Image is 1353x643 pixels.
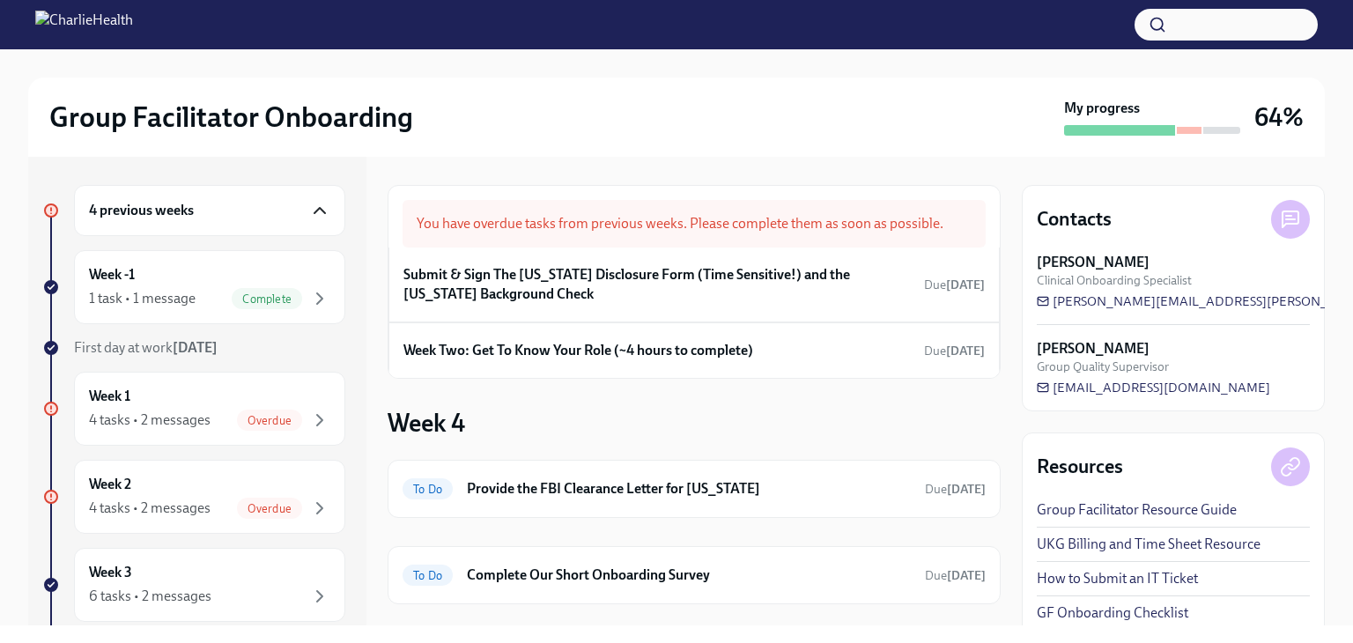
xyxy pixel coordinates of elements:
[173,339,218,356] strong: [DATE]
[42,338,345,358] a: First day at work[DATE]
[925,567,986,584] span: October 14th, 2025 09:00
[232,292,302,306] span: Complete
[1037,272,1192,289] span: Clinical Onboarding Specialist
[1037,500,1237,520] a: Group Facilitator Resource Guide
[924,343,985,359] span: September 16th, 2025 09:00
[42,372,345,446] a: Week 14 tasks • 2 messagesOverdue
[89,387,130,406] h6: Week 1
[89,410,211,430] div: 4 tasks • 2 messages
[1064,99,1140,118] strong: My progress
[946,277,985,292] strong: [DATE]
[1037,379,1270,396] a: [EMAIL_ADDRESS][DOMAIN_NAME]
[925,568,986,583] span: Due
[1037,206,1112,233] h4: Contacts
[467,565,911,585] h6: Complete Our Short Onboarding Survey
[1254,101,1304,133] h3: 64%
[1037,603,1188,623] a: GF Onboarding Checklist
[403,200,986,248] div: You have overdue tasks from previous weeks. Please complete them as soon as possible.
[1037,454,1123,480] h4: Resources
[924,277,985,292] span: Due
[89,201,194,220] h6: 4 previous weeks
[89,289,196,308] div: 1 task • 1 message
[388,407,465,439] h3: Week 4
[237,502,302,515] span: Overdue
[89,587,211,606] div: 6 tasks • 2 messages
[49,100,413,135] h2: Group Facilitator Onboarding
[403,262,985,307] a: Submit & Sign The [US_STATE] Disclosure Form (Time Sensitive!) and the [US_STATE] Background Chec...
[1037,569,1198,588] a: How to Submit an IT Ticket
[403,475,986,503] a: To DoProvide the FBI Clearance Letter for [US_STATE]Due[DATE]
[1037,253,1150,272] strong: [PERSON_NAME]
[403,561,986,589] a: To DoComplete Our Short Onboarding SurveyDue[DATE]
[35,11,133,39] img: CharlieHealth
[89,475,131,494] h6: Week 2
[1037,535,1261,554] a: UKG Billing and Time Sheet Resource
[925,482,986,497] span: Due
[467,479,911,499] h6: Provide the FBI Clearance Letter for [US_STATE]
[924,344,985,358] span: Due
[403,569,453,582] span: To Do
[946,344,985,358] strong: [DATE]
[42,460,345,534] a: Week 24 tasks • 2 messagesOverdue
[947,482,986,497] strong: [DATE]
[89,499,211,518] div: 4 tasks • 2 messages
[403,341,753,360] h6: Week Two: Get To Know Your Role (~4 hours to complete)
[403,265,917,304] h6: Submit & Sign The [US_STATE] Disclosure Form (Time Sensitive!) and the [US_STATE] Background Check
[403,483,453,496] span: To Do
[89,563,132,582] h6: Week 3
[74,185,345,236] div: 4 previous weeks
[1037,358,1169,375] span: Group Quality Supervisor
[924,277,985,293] span: September 11th, 2025 09:00
[1037,339,1150,358] strong: [PERSON_NAME]
[925,481,986,498] span: October 8th, 2025 09:00
[74,339,218,356] span: First day at work
[42,250,345,324] a: Week -11 task • 1 messageComplete
[42,548,345,622] a: Week 36 tasks • 2 messages
[403,337,985,364] a: Week Two: Get To Know Your Role (~4 hours to complete)Due[DATE]
[89,265,135,285] h6: Week -1
[947,568,986,583] strong: [DATE]
[237,414,302,427] span: Overdue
